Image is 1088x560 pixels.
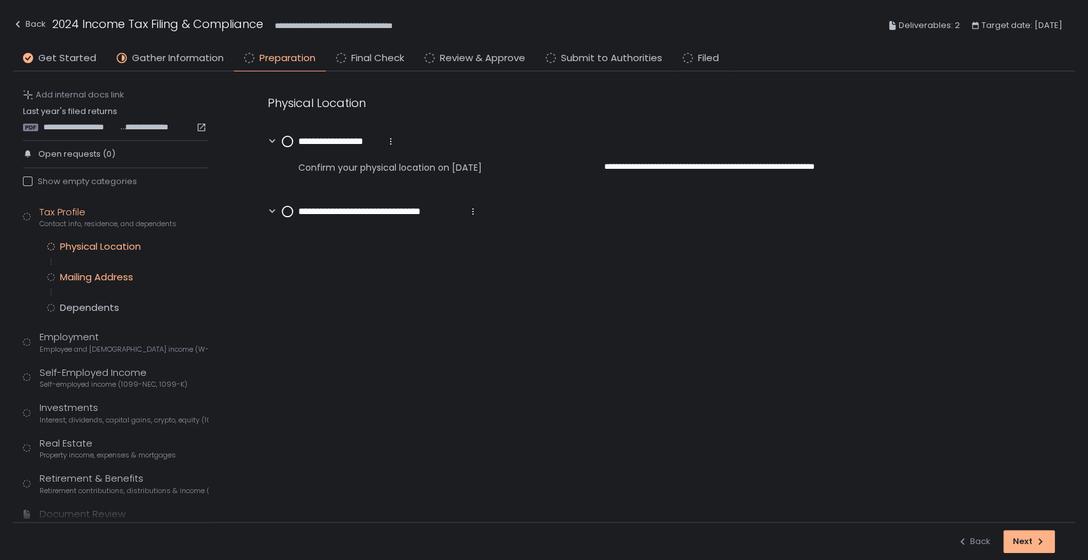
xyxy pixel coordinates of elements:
[40,486,208,496] span: Retirement contributions, distributions & income (1099-R, 5498)
[1013,536,1045,547] div: Next
[40,436,176,461] div: Real Estate
[132,51,224,66] span: Gather Information
[957,530,990,553] button: Back
[40,205,177,229] div: Tax Profile
[52,15,263,32] h1: 2024 Income Tax Filing & Compliance
[40,330,208,354] div: Employment
[60,271,133,284] div: Mailing Address
[40,471,208,496] div: Retirement & Benefits
[440,51,525,66] span: Review & Approve
[60,240,141,253] div: Physical Location
[40,345,208,354] span: Employee and [DEMOGRAPHIC_DATA] income (W-2s)
[40,450,176,460] span: Property income, expenses & mortgages
[13,17,46,32] div: Back
[561,51,662,66] span: Submit to Authorities
[259,51,316,66] span: Preparation
[38,148,115,160] span: Open requests (0)
[957,536,990,547] div: Back
[698,51,719,66] span: Filed
[60,301,119,314] div: Dependents
[298,161,574,174] span: Confirm your physical location on [DATE]
[40,219,177,229] span: Contact info, residence, and dependents
[40,366,187,390] div: Self-Employed Income
[1003,530,1055,553] button: Next
[23,89,124,101] button: Add internal docs link
[13,15,46,36] button: Back
[38,51,96,66] span: Get Started
[40,507,126,522] div: Document Review
[40,380,187,389] span: Self-employed income (1099-NEC, 1099-K)
[351,51,404,66] span: Final Check
[982,18,1063,33] span: Target date: [DATE]
[268,94,880,111] div: Physical Location
[40,401,208,425] div: Investments
[23,106,208,133] div: Last year's filed returns
[40,415,208,425] span: Interest, dividends, capital gains, crypto, equity (1099s, K-1s)
[899,18,960,33] span: Deliverables: 2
